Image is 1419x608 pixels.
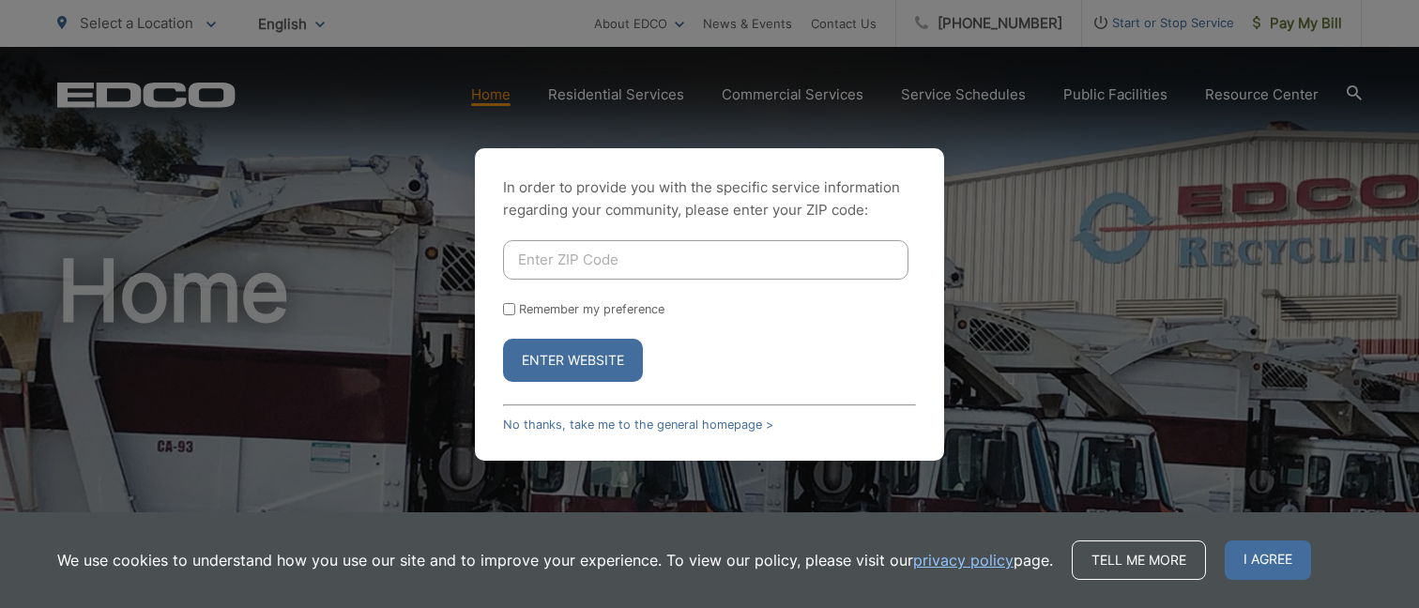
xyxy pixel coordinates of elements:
[913,549,1014,571] a: privacy policy
[503,339,643,382] button: Enter Website
[57,549,1053,571] p: We use cookies to understand how you use our site and to improve your experience. To view our pol...
[1225,540,1311,580] span: I agree
[503,418,773,432] a: No thanks, take me to the general homepage >
[503,240,908,280] input: Enter ZIP Code
[503,176,916,221] p: In order to provide you with the specific service information regarding your community, please en...
[519,302,664,316] label: Remember my preference
[1072,540,1206,580] a: Tell me more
